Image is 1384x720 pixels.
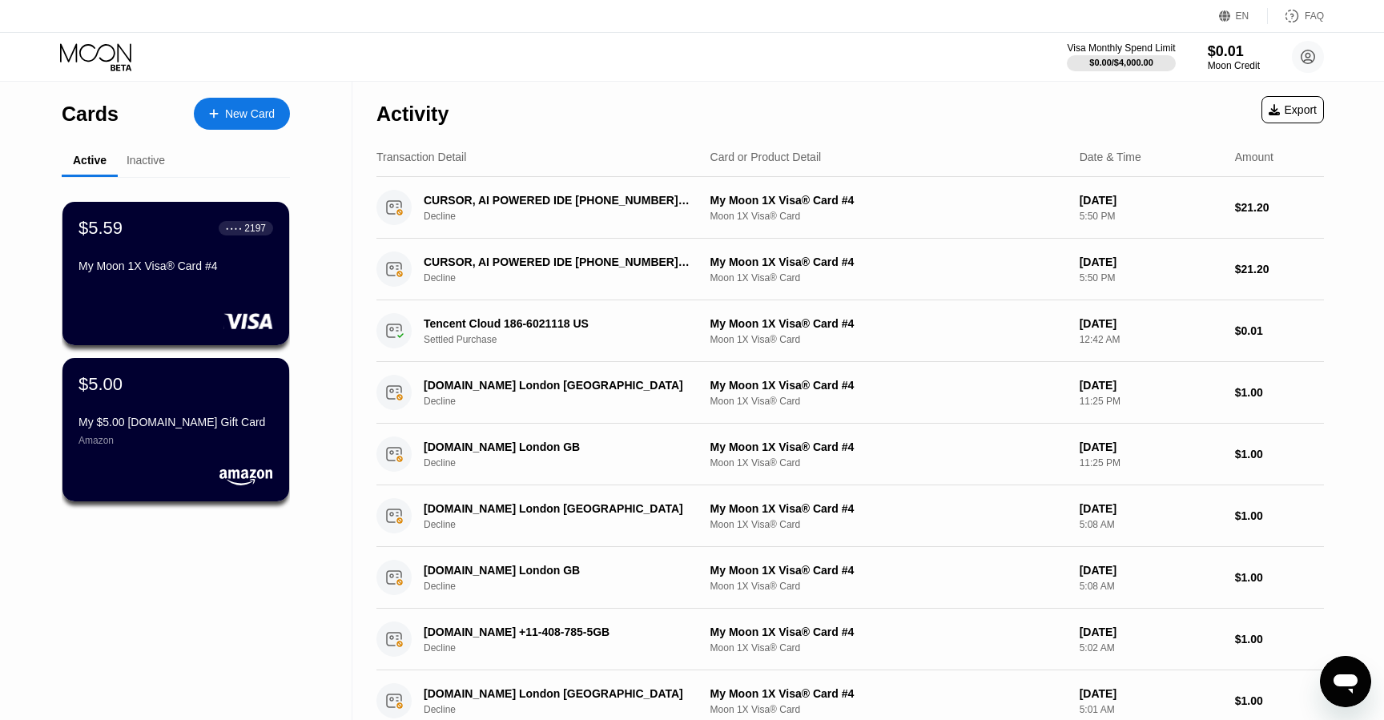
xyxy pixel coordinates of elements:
div: CURSOR, AI POWERED IDE [PHONE_NUMBER] USDeclineMy Moon 1X Visa® Card #4Moon 1X Visa® Card[DATE]5:... [376,177,1324,239]
div: [DATE] [1080,194,1222,207]
div: 5:02 AM [1080,642,1222,654]
div: Decline [424,642,713,654]
div: Decline [424,704,713,715]
div: 2197 [244,223,266,234]
div: Activity [376,103,449,126]
div: My Moon 1X Visa® Card #4 [710,625,1067,638]
div: $0.01 [1235,324,1324,337]
div: $5.59 [78,218,123,239]
div: Moon 1X Visa® Card [710,581,1067,592]
div: 5:08 AM [1080,519,1222,530]
div: My Moon 1X Visa® Card #4 [710,502,1067,515]
div: [DATE] [1080,255,1222,268]
div: $5.00 [78,374,123,395]
div: Transaction Detail [376,151,466,163]
div: Moon 1X Visa® Card [710,272,1067,284]
div: Cards [62,103,119,126]
div: ● ● ● ● [226,226,242,231]
div: Decline [424,457,713,469]
div: EN [1236,10,1249,22]
div: Moon Credit [1208,60,1260,71]
div: Decline [424,272,713,284]
div: $0.00 / $4,000.00 [1089,58,1153,67]
div: Export [1261,96,1324,123]
div: Moon 1X Visa® Card [710,211,1067,222]
div: EN [1219,8,1268,24]
div: Decline [424,396,713,407]
div: Moon 1X Visa® Card [710,642,1067,654]
div: My Moon 1X Visa® Card #4 [710,564,1067,577]
div: $5.59● ● ● ●2197My Moon 1X Visa® Card #4 [62,202,289,345]
div: $1.00 [1235,448,1324,461]
div: 12:42 AM [1080,334,1222,345]
div: [DOMAIN_NAME] London GB [424,440,692,453]
div: [DOMAIN_NAME] London GB [424,564,692,577]
div: $1.00 [1235,386,1324,399]
div: Inactive [127,154,165,167]
div: $5.00My $5.00 [DOMAIN_NAME] Gift CardAmazon [62,358,289,501]
div: $21.20 [1235,201,1324,214]
div: [DATE] [1080,502,1222,515]
div: [DATE] [1080,564,1222,577]
div: [DOMAIN_NAME] London [GEOGRAPHIC_DATA]DeclineMy Moon 1X Visa® Card #4Moon 1X Visa® Card[DATE]5:08... [376,485,1324,547]
div: $0.01Moon Credit [1208,43,1260,71]
div: FAQ [1268,8,1324,24]
div: [DOMAIN_NAME] London [GEOGRAPHIC_DATA]DeclineMy Moon 1X Visa® Card #4Moon 1X Visa® Card[DATE]11:2... [376,362,1324,424]
div: [DOMAIN_NAME] London [GEOGRAPHIC_DATA] [424,687,692,700]
div: [DOMAIN_NAME] +11-408-785-5GBDeclineMy Moon 1X Visa® Card #4Moon 1X Visa® Card[DATE]5:02 AM$1.00 [376,609,1324,670]
div: My Moon 1X Visa® Card #4 [710,317,1067,330]
div: $1.00 [1235,509,1324,522]
div: [DATE] [1080,687,1222,700]
div: CURSOR, AI POWERED IDE [PHONE_NUMBER] US [424,255,692,268]
div: Date & Time [1080,151,1141,163]
div: 11:25 PM [1080,396,1222,407]
div: $0.01 [1208,43,1260,60]
div: My Moon 1X Visa® Card #4 [710,440,1067,453]
div: 11:25 PM [1080,457,1222,469]
div: My Moon 1X Visa® Card #4 [710,687,1067,700]
div: Amazon [78,435,273,446]
div: [DATE] [1080,625,1222,638]
div: $1.00 [1235,571,1324,584]
div: [DATE] [1080,379,1222,392]
div: Amount [1235,151,1273,163]
div: [DOMAIN_NAME] London GBDeclineMy Moon 1X Visa® Card #4Moon 1X Visa® Card[DATE]11:25 PM$1.00 [376,424,1324,485]
div: CURSOR, AI POWERED IDE [PHONE_NUMBER] US [424,194,692,207]
div: My Moon 1X Visa® Card #4 [710,255,1067,268]
div: $1.00 [1235,633,1324,646]
div: My Moon 1X Visa® Card #4 [78,259,273,272]
div: [DATE] [1080,440,1222,453]
div: Visa Monthly Spend Limit [1067,42,1175,54]
div: My $5.00 [DOMAIN_NAME] Gift Card [78,416,273,428]
div: Decline [424,581,713,592]
div: My Moon 1X Visa® Card #4 [710,379,1067,392]
div: [DOMAIN_NAME] London [GEOGRAPHIC_DATA] [424,502,692,515]
div: 5:50 PM [1080,211,1222,222]
div: Moon 1X Visa® Card [710,704,1067,715]
div: New Card [225,107,275,121]
div: [DOMAIN_NAME] London [GEOGRAPHIC_DATA] [424,379,692,392]
div: My Moon 1X Visa® Card #4 [710,194,1067,207]
div: Moon 1X Visa® Card [710,334,1067,345]
div: Card or Product Detail [710,151,822,163]
div: $1.00 [1235,694,1324,707]
div: Moon 1X Visa® Card [710,396,1067,407]
div: [DATE] [1080,317,1222,330]
div: $21.20 [1235,263,1324,276]
iframe: 启动消息传送窗口的按钮 [1320,656,1371,707]
div: [DOMAIN_NAME] +11-408-785-5GB [424,625,692,638]
div: 5:01 AM [1080,704,1222,715]
div: Moon 1X Visa® Card [710,519,1067,530]
div: Settled Purchase [424,334,713,345]
div: Export [1269,103,1317,116]
div: FAQ [1305,10,1324,22]
div: New Card [194,98,290,130]
div: Tencent Cloud 186-6021118 US [424,317,692,330]
div: Decline [424,519,713,530]
div: Active [73,154,107,167]
div: Visa Monthly Spend Limit$0.00/$4,000.00 [1067,42,1175,71]
div: Moon 1X Visa® Card [710,457,1067,469]
div: CURSOR, AI POWERED IDE [PHONE_NUMBER] USDeclineMy Moon 1X Visa® Card #4Moon 1X Visa® Card[DATE]5:... [376,239,1324,300]
div: 5:08 AM [1080,581,1222,592]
